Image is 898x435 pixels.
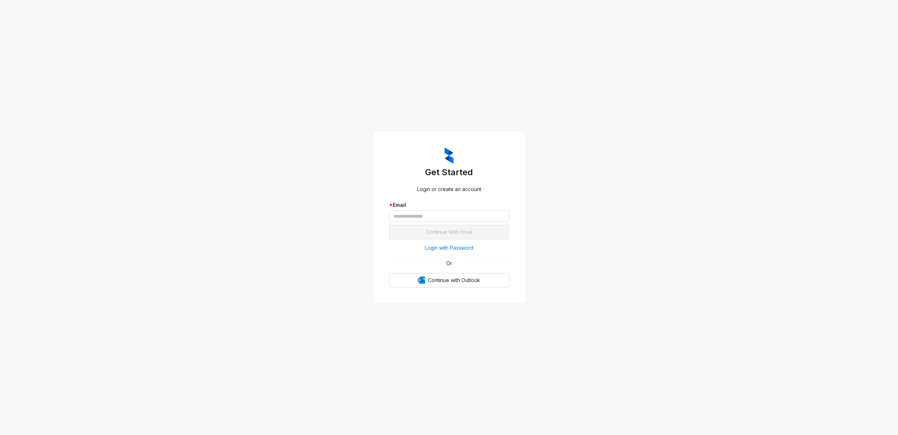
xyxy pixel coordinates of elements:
[389,167,509,178] h3: Get Started
[428,276,480,284] span: Continue with Outlook
[445,148,453,164] img: ZumaIcon
[389,185,509,193] div: Login or create an account
[425,244,473,252] span: Login with Password
[389,225,509,239] button: Continue With Email
[389,273,509,287] button: OutlookContinue with Outlook
[389,242,509,254] button: Login with Password
[389,201,509,209] div: Email
[441,259,457,267] span: Or
[418,277,425,284] img: Outlook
